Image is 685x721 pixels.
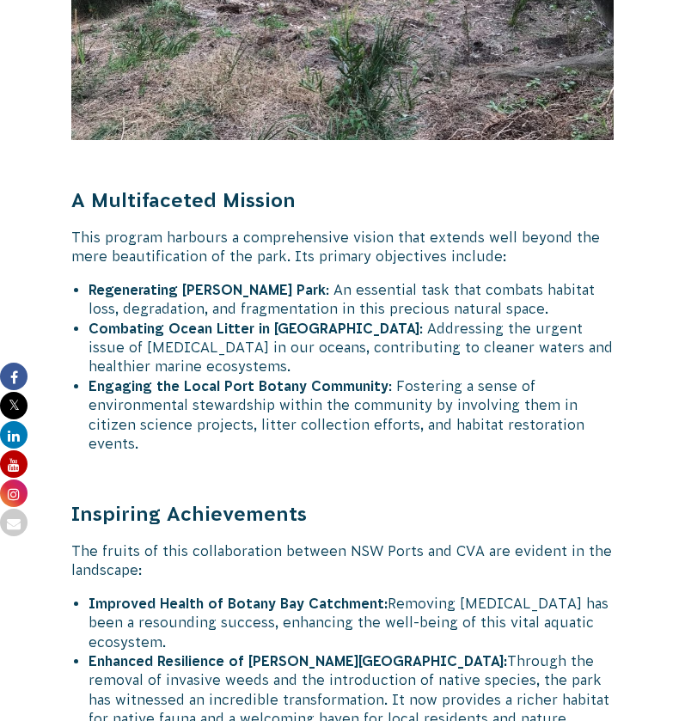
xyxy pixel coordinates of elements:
li: : Fostering a sense of environmental stewardship within the community by involving them in citize... [89,376,613,454]
strong: Improved Health of Botany Bay Catchment: [89,596,388,611]
strong: A Multifaceted Mission [71,189,296,211]
li: Removing [MEDICAL_DATA] has been a resounding success, enhancing the well-being of this vital aqu... [89,594,613,651]
strong: Inspiring Achievements [71,503,307,525]
strong: Engaging the Local Port Botany Community [89,378,388,394]
li: : An essential task that combats habitat loss, degradation, and fragmentation in this precious na... [89,280,613,319]
li: : Addressing the urgent issue of [MEDICAL_DATA] in our oceans, contributing to cleaner waters and... [89,319,613,376]
p: The fruits of this collaboration between NSW Ports and CVA are evident in the landscape: [71,541,613,580]
strong: Enhanced Resilience of [PERSON_NAME][GEOGRAPHIC_DATA]: [89,653,507,669]
strong: Combating Ocean Litter in [GEOGRAPHIC_DATA] [89,321,419,336]
p: This program harbours a comprehensive vision that extends well beyond the mere beautification of ... [71,228,613,266]
strong: Regenerating [PERSON_NAME] Park [89,282,326,297]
